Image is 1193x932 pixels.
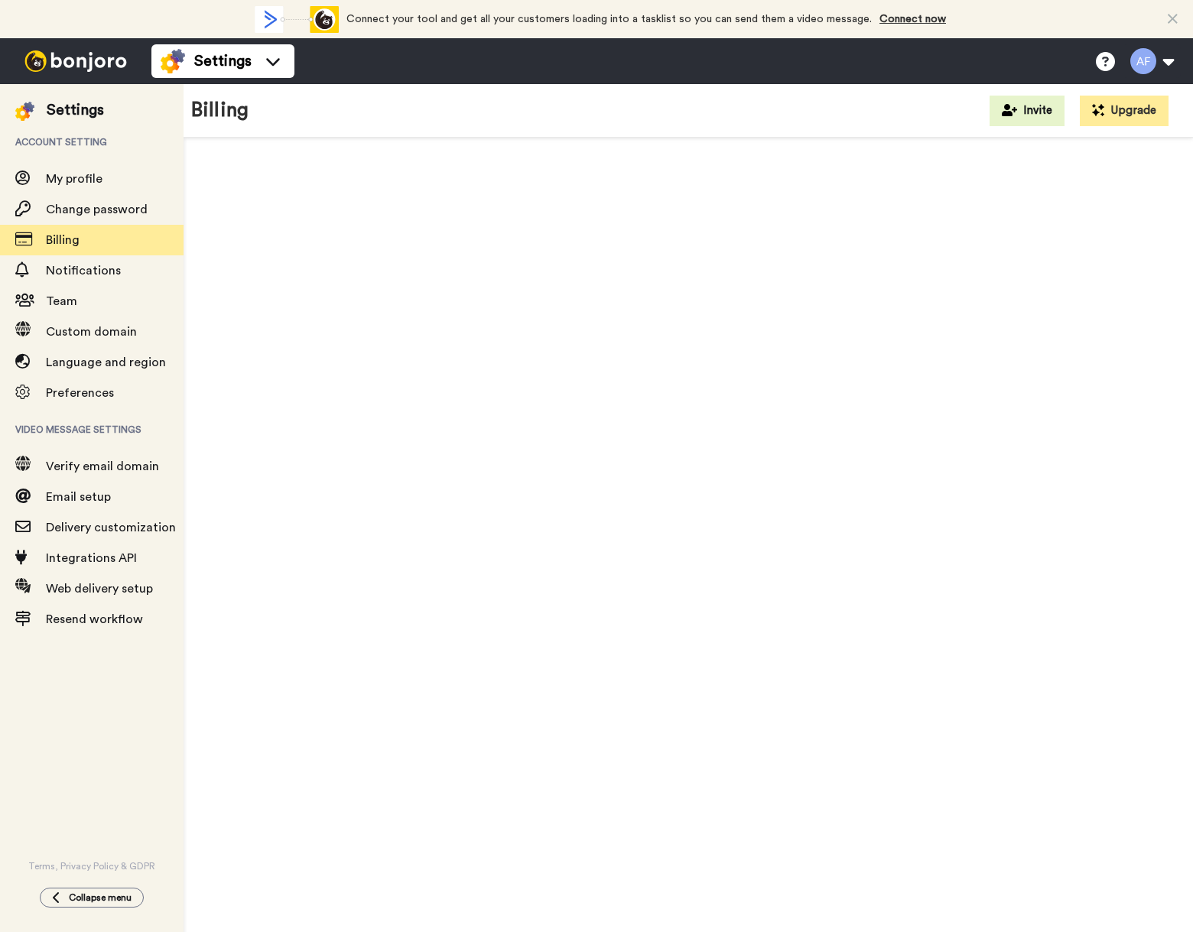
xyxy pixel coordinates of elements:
[18,50,133,72] img: bj-logo-header-white.svg
[191,99,249,122] h1: Billing
[990,96,1065,126] button: Invite
[46,521,176,534] span: Delivery customization
[46,552,137,564] span: Integrations API
[255,6,339,33] div: animation
[46,326,137,338] span: Custom domain
[46,583,153,595] span: Web delivery setup
[46,491,111,503] span: Email setup
[194,50,252,72] span: Settings
[46,613,143,625] span: Resend workflow
[46,387,114,399] span: Preferences
[40,888,144,908] button: Collapse menu
[346,14,872,24] span: Connect your tool and get all your customers loading into a tasklist so you can send them a video...
[15,102,34,121] img: settings-colored.svg
[879,14,946,24] a: Connect now
[46,295,77,307] span: Team
[47,99,104,121] div: Settings
[69,891,132,904] span: Collapse menu
[1080,96,1169,126] button: Upgrade
[161,49,185,73] img: settings-colored.svg
[46,203,148,216] span: Change password
[46,265,121,277] span: Notifications
[46,234,80,246] span: Billing
[46,460,159,472] span: Verify email domain
[46,173,102,185] span: My profile
[46,356,166,369] span: Language and region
